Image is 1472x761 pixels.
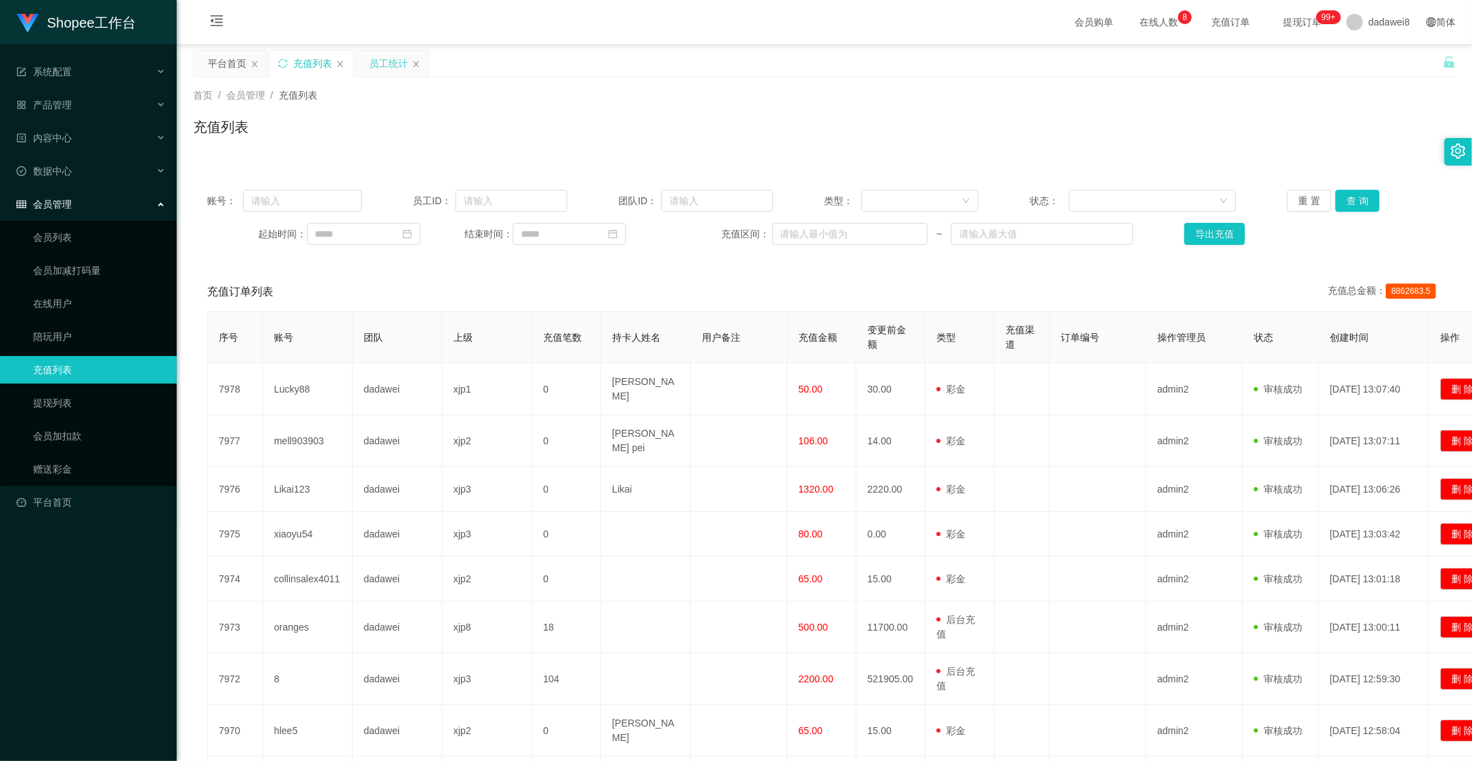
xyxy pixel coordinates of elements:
span: 8862683.5 [1386,284,1436,299]
span: 50.00 [798,384,823,395]
span: 后台充值 [936,666,975,691]
i: 图标: menu-fold [193,1,240,45]
span: 后台充值 [936,614,975,640]
td: 18 [532,602,601,653]
span: 状态： [1030,194,1070,208]
td: [DATE] 13:07:40 [1319,364,1429,415]
span: 彩金 [936,528,965,540]
td: mell903903 [263,415,353,467]
td: Likai123 [263,467,353,512]
i: 图标: setting [1451,144,1466,159]
span: 内容中心 [17,132,72,144]
p: 8 [1183,10,1188,24]
td: [PERSON_NAME] [601,705,691,757]
span: 用户备注 [702,332,740,343]
span: 106.00 [798,435,828,446]
td: oranges [263,602,353,653]
span: 审核成功 [1254,725,1302,736]
a: 在线用户 [33,290,166,317]
span: 订单编号 [1061,332,1099,343]
span: 创建时间 [1330,332,1368,343]
span: 起始时间： [259,227,307,241]
td: 7978 [208,364,263,415]
button: 重 置 [1287,190,1331,212]
td: dadawei [353,705,442,757]
td: dadawei [353,364,442,415]
td: dadawei [353,512,442,557]
span: 审核成功 [1254,573,1302,584]
span: 产品管理 [17,99,72,110]
span: 团队 [364,332,383,343]
td: 0.00 [856,512,925,557]
td: [DATE] 12:59:30 [1319,653,1429,705]
i: 图标: sync [278,59,288,68]
div: 充值总金额： [1328,284,1442,300]
input: 请输入 [661,190,773,212]
i: 图标: unlock [1443,56,1455,68]
a: 陪玩用户 [33,323,166,350]
td: 0 [532,557,601,602]
td: 7974 [208,557,263,602]
span: 员工ID： [413,194,455,208]
h1: 充值列表 [193,117,248,137]
i: 图标: down [962,197,970,206]
span: 上级 [453,332,473,343]
div: 充值列表 [293,50,332,77]
sup: 8 [1178,10,1192,24]
td: 0 [532,467,601,512]
td: dadawei [353,415,442,467]
td: admin2 [1146,653,1243,705]
td: Likai [601,467,691,512]
span: 类型： [824,194,861,208]
td: hlee5 [263,705,353,757]
button: 查 询 [1335,190,1380,212]
span: / [271,90,273,101]
span: 系统配置 [17,66,72,77]
input: 请输入最大值 [951,223,1132,245]
a: 提现列表 [33,389,166,417]
a: 充值列表 [33,356,166,384]
span: 会员管理 [17,199,72,210]
td: collinsalex4011 [263,557,353,602]
span: 充值笔数 [543,332,582,343]
td: admin2 [1146,512,1243,557]
td: dadawei [353,653,442,705]
div: 员工统计 [369,50,408,77]
td: xjp3 [442,653,532,705]
td: 7972 [208,653,263,705]
td: [DATE] 13:01:18 [1319,557,1429,602]
i: 图标: close [336,60,344,68]
td: xjp3 [442,467,532,512]
input: 请输入 [243,190,362,212]
span: 结束时间： [464,227,513,241]
img: logo.9652507e.png [17,14,39,33]
span: 彩金 [936,435,965,446]
a: 会员加扣款 [33,422,166,450]
i: 图标: appstore-o [17,100,26,110]
span: 状态 [1254,332,1273,343]
i: 图标: table [17,199,26,209]
td: 2220.00 [856,467,925,512]
a: 赠送彩金 [33,455,166,483]
td: [DATE] 13:07:11 [1319,415,1429,467]
span: 审核成功 [1254,435,1302,446]
div: 平台首页 [208,50,246,77]
td: 8 [263,653,353,705]
td: xjp2 [442,415,532,467]
span: 账号 [274,332,293,343]
a: Shopee工作台 [17,17,136,28]
span: / [218,90,221,101]
td: 0 [532,705,601,757]
td: 0 [532,415,601,467]
td: 30.00 [856,364,925,415]
h1: Shopee工作台 [47,1,136,45]
a: 会员加减打码量 [33,257,166,284]
button: 导出充值 [1184,223,1245,245]
i: 图标: calendar [608,229,618,239]
td: dadawei [353,602,442,653]
i: 图标: check-circle-o [17,166,26,176]
td: 0 [532,364,601,415]
span: 数据中心 [17,166,72,177]
span: 审核成功 [1254,484,1302,495]
sup: 231 [1316,10,1341,24]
